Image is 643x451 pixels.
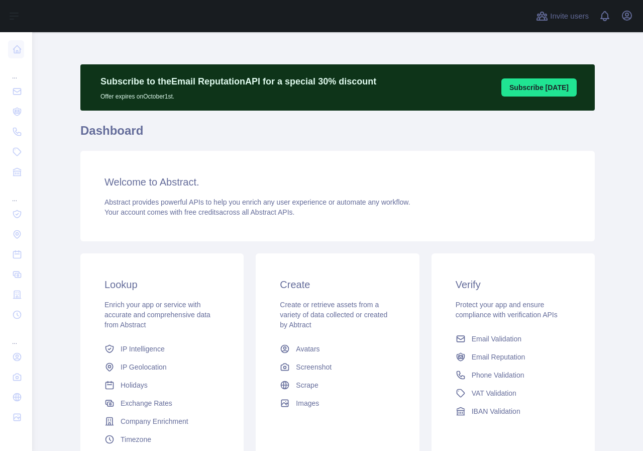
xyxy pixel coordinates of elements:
a: Email Reputation [452,348,575,366]
span: free credits [184,208,219,216]
div: ... [8,60,24,80]
span: Phone Validation [472,370,524,380]
a: Images [276,394,399,412]
a: VAT Validation [452,384,575,402]
a: Phone Validation [452,366,575,384]
a: IP Geolocation [100,358,224,376]
span: Protect your app and ensure compliance with verification APIs [456,301,558,319]
span: IBAN Validation [472,406,520,416]
span: Exchange Rates [121,398,172,408]
h1: Dashboard [80,123,595,147]
span: Create or retrieve assets from a variety of data collected or created by Abtract [280,301,387,329]
div: ... [8,183,24,203]
a: IBAN Validation [452,402,575,420]
span: Company Enrichment [121,416,188,426]
a: Timezone [100,430,224,448]
h3: Verify [456,278,571,292]
p: Subscribe to the Email Reputation API for a special 30 % discount [100,74,376,88]
span: Avatars [296,344,319,354]
h3: Welcome to Abstract. [104,175,571,189]
span: Invite users [550,11,589,22]
p: Offer expires on October 1st. [100,88,376,101]
span: Enrich your app or service with accurate and comprehensive data from Abstract [104,301,210,329]
button: Invite users [534,8,591,24]
a: IP Intelligence [100,340,224,358]
a: Screenshot [276,358,399,376]
a: Exchange Rates [100,394,224,412]
a: Email Validation [452,330,575,348]
a: Company Enrichment [100,412,224,430]
span: Holidays [121,380,148,390]
span: Your account comes with across all Abstract APIs. [104,208,294,216]
a: Avatars [276,340,399,358]
h3: Lookup [104,278,220,292]
button: Subscribe [DATE] [501,78,577,97]
span: Images [296,398,319,408]
span: Screenshot [296,362,332,372]
span: Scrape [296,380,318,390]
span: Timezone [121,434,151,444]
span: Email Reputation [472,352,525,362]
a: Holidays [100,376,224,394]
span: VAT Validation [472,388,516,398]
span: Abstract provides powerful APIs to help you enrich any user experience or automate any workflow. [104,198,410,206]
span: IP Intelligence [121,344,165,354]
h3: Create [280,278,395,292]
a: Scrape [276,376,399,394]
div: ... [8,326,24,346]
span: Email Validation [472,334,521,344]
span: IP Geolocation [121,362,167,372]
